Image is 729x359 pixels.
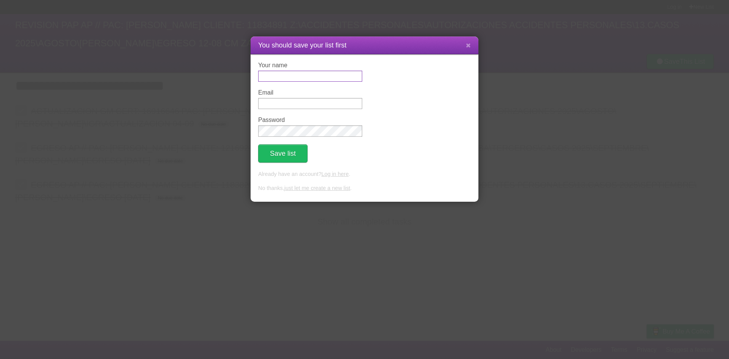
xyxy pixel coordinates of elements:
label: Your name [258,62,362,69]
p: Already have an account? . [258,170,471,179]
p: No thanks, . [258,184,471,193]
label: Password [258,117,362,123]
label: Email [258,89,362,96]
a: Log in here [321,171,349,177]
button: Save list [258,144,308,163]
h1: You should save your list first [258,40,471,51]
a: just let me create a new list [284,185,350,191]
